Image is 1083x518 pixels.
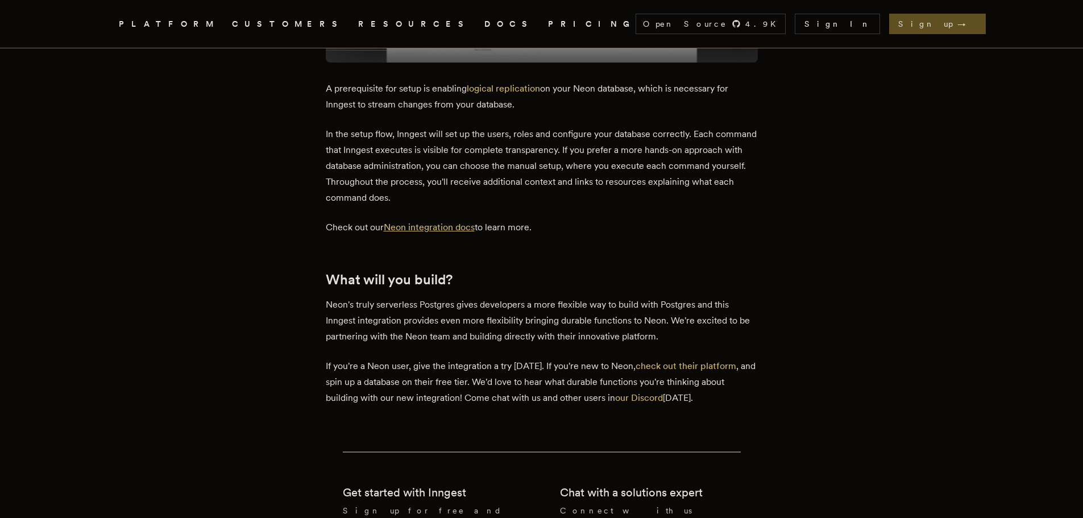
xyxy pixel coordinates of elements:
[467,83,540,94] a: logical replication
[326,219,758,235] p: Check out our to learn more.
[615,392,663,403] a: our Discord
[358,17,471,31] button: RESOURCES
[326,126,758,206] p: In the setup flow, Inngest will set up the users, roles and configure your database correctly. Ea...
[119,17,218,31] button: PLATFORM
[232,17,345,31] a: CUSTOMERS
[560,484,703,500] h2: Chat with a solutions expert
[889,14,986,34] a: Sign up
[326,297,758,345] p: Neon's truly serverless Postgres gives developers a more flexible way to build with Postgres and ...
[326,272,758,288] h2: What will you build?
[326,358,758,406] p: If you're a Neon user, give the integration a try [DATE]. If you're new to Neon, , and spin up a ...
[957,18,977,30] span: →
[484,17,534,31] a: DOCS
[548,17,636,31] a: PRICING
[745,18,783,30] span: 4.9 K
[384,222,475,233] a: Neon integration docs
[343,484,466,500] h2: Get started with Inngest
[636,360,736,371] a: check out their platform
[795,14,880,34] a: Sign In
[326,81,758,113] p: A prerequisite for setup is enabling on your Neon database, which is necessary for Inngest to str...
[643,18,727,30] span: Open Source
